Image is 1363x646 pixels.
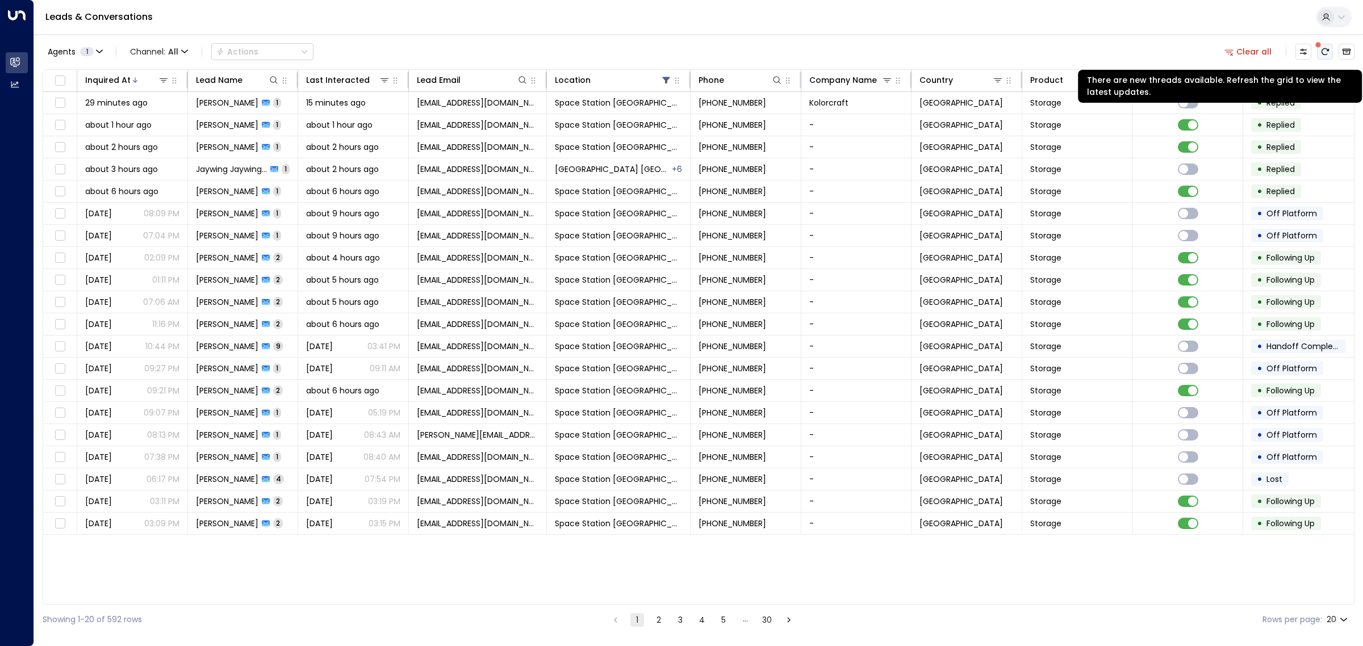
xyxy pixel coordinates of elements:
[417,451,538,463] span: samrmoody@aol.com
[695,613,709,627] button: Go to page 4
[555,252,682,263] span: Space Station Wakefield
[801,468,912,490] td: -
[273,142,281,152] span: 1
[919,274,1003,286] span: United Kingdom
[85,429,112,441] span: Sep 15, 2025
[417,119,538,131] span: mtarfa@live.co.uk
[699,163,766,175] span: +44222222222
[801,114,912,136] td: -
[85,451,112,463] span: Sep 15, 2025
[273,230,281,240] span: 1
[85,141,158,153] span: about 2 hours ago
[555,451,682,463] span: Space Station Wakefield
[1295,44,1311,60] button: Customize
[417,341,538,352] span: Ianthackray@hotmail.co.uk
[145,341,179,352] p: 10:44 PM
[152,318,179,330] p: 11:16 PM
[1030,252,1061,263] span: Storage
[1257,492,1262,511] div: •
[717,613,730,627] button: Go to page 5
[919,163,1003,175] span: United Kingdom
[674,613,687,627] button: Go to page 3
[196,407,258,418] span: Sarah Hughes
[555,407,682,418] span: Space Station Wakefield
[53,494,67,509] span: Toggle select row
[196,252,258,263] span: Kerry kellow
[801,269,912,291] td: -
[306,341,333,352] span: Yesterday
[144,208,179,219] p: 08:09 PM
[1030,230,1061,241] span: Storage
[306,451,333,463] span: Yesterday
[196,186,258,197] span: Avril Clark
[1266,296,1315,308] span: Following Up
[196,230,258,241] span: Cara Mason
[370,363,400,374] p: 09:11 AM
[273,297,283,307] span: 2
[1030,274,1061,286] span: Storage
[147,429,179,441] p: 08:13 PM
[699,230,766,241] span: +447727666112
[1257,226,1262,245] div: •
[45,10,153,23] a: Leads & Conversations
[282,164,290,174] span: 1
[555,429,682,441] span: Space Station Wakefield
[1030,97,1061,108] span: Storage
[699,97,766,108] span: +447718601129
[417,407,538,418] span: sarahlcollingwood@outlook.com
[801,358,912,379] td: -
[306,141,379,153] span: about 2 hours ago
[144,407,179,418] p: 09:07 PM
[672,163,682,175] div: Space Station Brentford,Space Station Chiswick,Space Station Doncaster,Space Station Wakefield,Sp...
[273,120,281,129] span: 1
[919,341,1003,352] span: United Kingdom
[196,73,243,87] div: Lead Name
[417,363,538,374] span: mesku90@gmail.com
[85,473,112,485] span: Sep 15, 2025
[417,230,538,241] span: caramason@icloud.com
[196,73,280,87] div: Lead Name
[417,252,538,263] span: kezzer_05@msn.com
[1257,137,1262,157] div: •
[1266,318,1315,330] span: Following Up
[555,363,682,374] span: Space Station Wakefield
[919,141,1003,153] span: United Kingdom
[919,186,1003,197] span: United Kingdom
[417,473,538,485] span: mags480z@gmail.com
[699,73,783,87] div: Phone
[1266,208,1317,219] span: Off Platform
[306,97,366,108] span: 15 minutes ago
[273,363,281,373] span: 1
[306,429,333,441] span: Yesterday
[1266,341,1347,352] span: Handoff Completed
[273,430,281,439] span: 1
[1257,292,1262,312] div: •
[801,181,912,202] td: -
[1257,425,1262,444] div: •
[53,339,67,354] span: Toggle select row
[306,73,370,87] div: Last Interacted
[48,48,76,56] span: Agents
[630,613,644,627] button: page 1
[919,230,1003,241] span: United Kingdom
[555,296,682,308] span: Space Station Wakefield
[196,385,258,396] span: Ali Aziz
[919,296,1003,308] span: United Kingdom
[306,252,380,263] span: about 4 hours ago
[144,363,179,374] p: 09:27 PM
[699,296,766,308] span: +447515853975
[85,186,158,197] span: about 6 hours ago
[699,208,766,219] span: +447970736834
[417,141,538,153] span: lightfootda@googlemail.com
[53,406,67,420] span: Toggle select row
[152,274,179,286] p: 01:11 PM
[699,341,766,352] span: +447432735119
[53,184,67,199] span: Toggle select row
[699,473,766,485] span: +447502452563
[555,186,682,197] span: Space Station Wakefield
[555,318,682,330] span: Space Station Wakefield
[143,296,179,308] p: 07:06 AM
[53,295,67,309] span: Toggle select row
[801,158,912,180] td: -
[196,429,258,441] span: Katie Morton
